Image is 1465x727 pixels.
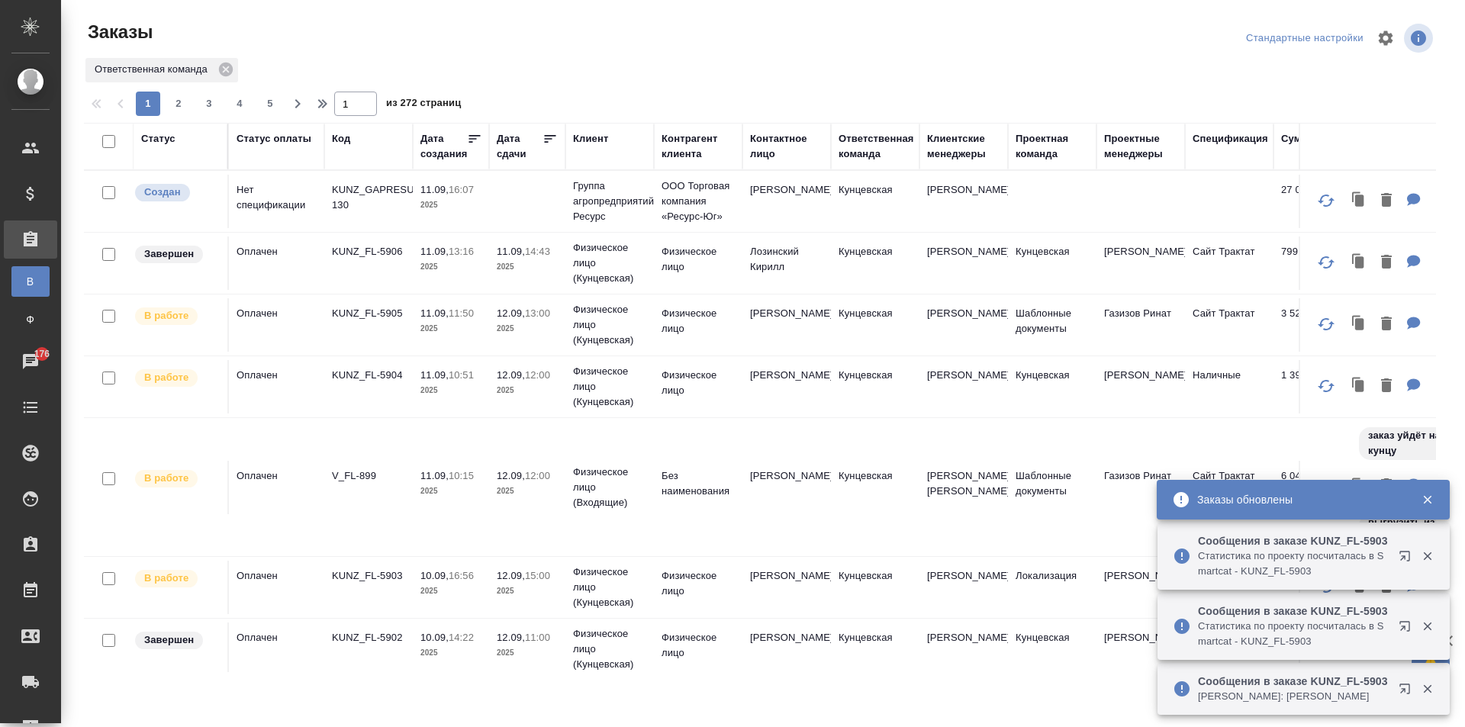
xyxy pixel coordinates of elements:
td: [PERSON_NAME] [919,622,1008,676]
td: 799,80 ₽ [1273,236,1350,290]
div: Контактное лицо [750,131,823,162]
td: 3 520,20 ₽ [1273,298,1350,352]
td: [PERSON_NAME], [PERSON_NAME] [919,461,1008,514]
p: 12.09, [497,369,525,381]
a: 176 [4,343,57,381]
p: 15:00 [525,570,550,581]
button: Обновить [1308,368,1344,404]
td: [PERSON_NAME] [919,175,1008,228]
span: из 272 страниц [386,94,461,116]
button: 4 [227,92,252,116]
p: KUNZ_FL-5902 [332,630,405,645]
td: Оплачен [229,298,324,352]
p: 13:00 [525,307,550,319]
p: Физическое лицо (Кунцевская) [573,302,646,348]
p: Физическое лицо (Кунцевская) [573,565,646,610]
p: Завершен [144,246,194,262]
button: Клонировать [1344,371,1373,402]
div: Ответственная команда [839,131,914,162]
button: 2 [166,92,191,116]
p: Физическое лицо [662,630,735,661]
div: Выставляет ПМ после принятия заказа от КМа [134,306,220,327]
div: Проектная команда [1016,131,1089,162]
div: Ответственная команда [85,58,238,82]
td: Оплачен [229,461,324,514]
td: Локализация [1008,561,1096,614]
button: Удалить [1373,247,1399,278]
p: 2025 [497,321,558,336]
p: 2025 [420,645,481,661]
p: 10:15 [449,470,474,481]
td: [PERSON_NAME] [919,561,1008,614]
td: Кунцевская [1008,622,1096,676]
p: 2025 [497,259,558,275]
p: Завершен [144,632,194,648]
span: Посмотреть информацию [1404,24,1436,53]
p: В работе [144,471,188,486]
p: 11:00 [525,632,550,643]
p: 2025 [497,584,558,599]
p: 11.09, [497,246,525,257]
td: [PERSON_NAME] [1096,561,1185,614]
button: Открыть в новой вкладке [1389,611,1426,648]
td: [PERSON_NAME] [919,298,1008,352]
td: [PERSON_NAME] [919,360,1008,413]
button: Обновить [1308,468,1344,505]
td: Оплачен [229,561,324,614]
td: [PERSON_NAME] [1096,236,1185,290]
p: KUNZ_FL-5906 [332,244,405,259]
button: Клонировать [1344,247,1373,278]
p: 16:56 [449,570,474,581]
a: В [11,266,50,297]
button: Закрыть [1412,682,1443,696]
p: 12.09, [497,307,525,319]
td: [PERSON_NAME] [742,461,831,514]
div: Статус [141,131,175,146]
button: Клонировать [1344,185,1373,217]
p: Группа агропредприятий Ресурс [573,179,646,224]
td: Оплачен [229,236,324,290]
p: Физическое лицо (Входящие) [573,465,646,510]
p: 2025 [420,259,481,275]
td: 6 046,80 ₽ [1273,461,1350,514]
p: 2025 [420,383,481,398]
td: Кунцевская [831,561,919,614]
p: Физическое лицо (Кунцевская) [573,364,646,410]
p: 2025 [497,645,558,661]
td: Сайт Трактат [1185,236,1273,290]
button: Для КМ: от КВ: на рус с НЗ, удобно забрать на Кунце. Если нужен скан лучше по качеству, просит со... [1399,471,1428,502]
button: Клонировать [1344,309,1373,340]
p: 2025 [420,321,481,336]
span: Заказы [84,20,153,44]
div: Выставляет ПМ после принятия заказа от КМа [134,468,220,489]
p: 14:22 [449,632,474,643]
p: 10.09, [420,632,449,643]
p: заказ уйдёт на кунцу [1368,428,1444,458]
p: Физическое лицо [662,368,735,398]
td: [PERSON_NAME] [1096,360,1185,413]
span: Ф [19,312,42,327]
p: В работе [144,571,188,586]
button: Закрыть [1412,619,1443,633]
div: Статус оплаты [237,131,311,146]
p: 12:00 [525,369,550,381]
td: Кунцевская [831,360,919,413]
div: Контрагент клиента [662,131,735,162]
p: 12:00 [525,470,550,481]
p: Физическое лицо [662,244,735,275]
span: Настроить таблицу [1367,20,1404,56]
div: Дата сдачи [497,131,543,162]
div: Заказы обновлены [1197,492,1399,507]
p: 11:50 [449,307,474,319]
p: Физическое лицо (Кунцевская) [573,626,646,672]
p: 11.09, [420,369,449,381]
td: Нет спецификации [229,175,324,228]
td: Кунцевская [831,622,919,676]
td: Кунцевская [831,175,919,228]
td: Сайт Трактат [1185,298,1273,352]
p: 2025 [497,383,558,398]
button: Открыть в новой вкладке [1389,674,1426,710]
td: [PERSON_NAME] [742,175,831,228]
div: Выставляет КМ при направлении счета или после выполнения всех работ/сдачи заказа клиенту. Окончат... [134,630,220,651]
p: 10.09, [420,570,449,581]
